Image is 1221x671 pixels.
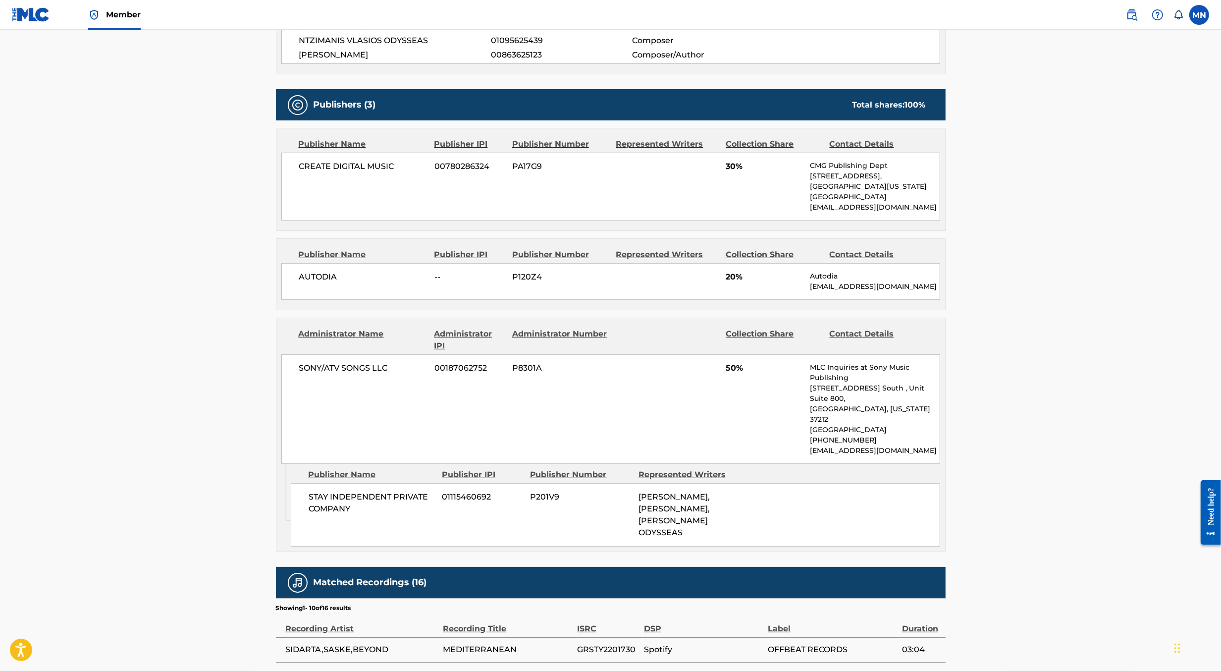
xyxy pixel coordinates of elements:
div: Drag [1174,633,1180,663]
span: 100 % [905,100,926,110]
div: Total shares: [852,99,926,111]
span: Composer [632,35,760,47]
h5: Publishers (3) [314,99,376,111]
span: Member [106,9,141,20]
p: [STREET_ADDRESS] South , Unit Suite 800, [810,383,939,404]
div: Recording Artist [286,613,438,635]
img: Top Rightsholder [88,9,100,21]
div: Contact Details [830,328,926,352]
span: CREATE DIGITAL MUSIC [299,161,427,172]
p: [GEOGRAPHIC_DATA], [US_STATE] 37212 [810,404,939,425]
div: Help [1148,5,1168,25]
p: [GEOGRAPHIC_DATA][US_STATE] [810,181,939,192]
div: Represented Writers [616,138,718,150]
a: Public Search [1122,5,1142,25]
span: NTZIMANIS VLASIOS ODYSSEAS [299,35,491,47]
img: Publishers [292,99,304,111]
p: [EMAIL_ADDRESS][DOMAIN_NAME] [810,446,939,456]
p: Showing 1 - 10 of 16 results [276,604,351,613]
div: Publisher Number [512,249,608,261]
p: [EMAIL_ADDRESS][DOMAIN_NAME] [810,202,939,213]
div: Publisher Name [299,138,427,150]
div: DSP [644,613,763,635]
span: SIDARTA,SASKE,BEYOND [286,644,438,656]
div: User Menu [1189,5,1209,25]
div: Notifications [1173,10,1183,20]
div: Label [768,613,897,635]
p: [EMAIL_ADDRESS][DOMAIN_NAME] [810,281,939,292]
span: PA17G9 [512,161,608,172]
span: 50% [726,362,802,374]
div: Duration [902,613,941,635]
div: Recording Title [443,613,572,635]
span: Composer/Author [632,49,760,61]
span: [PERSON_NAME], [PERSON_NAME], [PERSON_NAME] ODYSSEAS [638,492,710,537]
div: Contact Details [830,138,926,150]
span: GRSTY2201730 [577,644,639,656]
span: 20% [726,271,802,283]
img: MLC Logo [12,7,50,22]
span: P120Z4 [512,271,608,283]
span: 01095625439 [491,35,632,47]
div: Publisher IPI [434,138,505,150]
span: OFFBEAT RECORDS [768,644,897,656]
span: SONY/ATV SONGS LLC [299,362,427,374]
div: Collection Share [726,249,822,261]
div: Represented Writers [616,249,718,261]
img: search [1126,9,1138,21]
div: Administrator Name [299,328,427,352]
p: Autodia [810,271,939,281]
iframe: Chat Widget [1171,623,1221,671]
span: MEDITERRANEAN [443,644,572,656]
span: 00187062752 [434,362,505,374]
span: -- [434,271,505,283]
div: Contact Details [830,249,926,261]
span: 01115460692 [442,491,523,503]
span: P8301A [512,362,608,374]
p: [GEOGRAPHIC_DATA] [810,425,939,435]
div: Publisher IPI [442,469,523,481]
div: Administrator IPI [434,328,505,352]
div: Publisher Number [530,469,631,481]
p: [PHONE_NUMBER] [810,435,939,446]
div: Publisher Name [308,469,434,481]
span: 00780286324 [434,161,505,172]
span: 03:04 [902,644,941,656]
div: Publisher Number [512,138,608,150]
img: Matched Recordings [292,577,304,589]
span: 00863625123 [491,49,632,61]
div: Administrator Number [512,328,608,352]
p: MLC Inquiries at Sony Music Publishing [810,362,939,383]
span: AUTODIA [299,271,427,283]
div: Represented Writers [638,469,740,481]
iframe: Resource Center [1193,473,1221,553]
div: ISRC [577,613,639,635]
p: [GEOGRAPHIC_DATA] [810,192,939,202]
div: Collection Share [726,328,822,352]
span: STAY INDEPENDENT PRIVATE COMPANY [309,491,435,515]
h5: Matched Recordings (16) [314,577,427,588]
div: Publisher IPI [434,249,505,261]
div: Collection Share [726,138,822,150]
img: help [1152,9,1164,21]
p: [STREET_ADDRESS], [810,171,939,181]
span: Spotify [644,644,763,656]
div: Publisher Name [299,249,427,261]
p: CMG Publishing Dept [810,161,939,171]
span: P201V9 [530,491,631,503]
span: 30% [726,161,802,172]
span: [PERSON_NAME] [299,49,491,61]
